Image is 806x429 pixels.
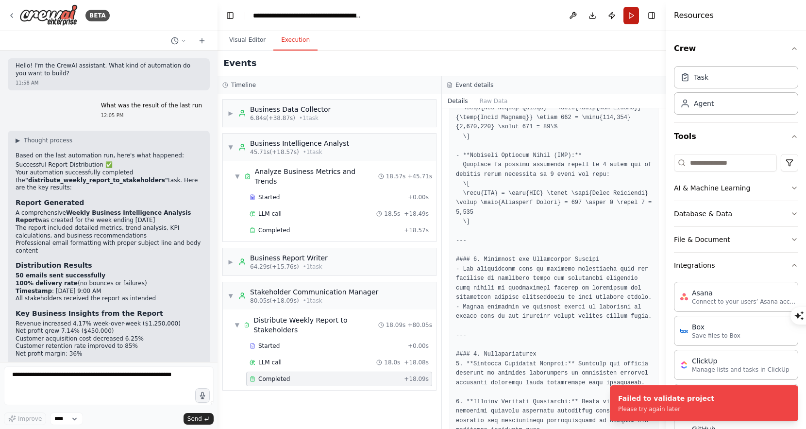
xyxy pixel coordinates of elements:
[16,288,52,294] strong: Timestamp
[16,79,202,86] div: 11:58 AM
[303,148,322,156] span: • 1 task
[101,112,202,119] div: 12:05 PM
[386,172,406,180] span: 18.57s
[250,104,331,114] div: Business Data Collector
[455,81,493,89] h3: Event details
[16,209,191,224] strong: Weekly Business Intelligence Analysis Report
[16,137,20,144] span: ▶
[16,137,72,144] button: ▶Thought process
[694,72,708,82] div: Task
[404,226,429,234] span: + 18.57s
[258,226,290,234] span: Completed
[674,35,798,62] button: Crew
[195,388,210,403] button: Click to speak your automation idea
[253,11,362,20] nav: breadcrumb
[231,81,256,89] h3: Timeline
[223,9,237,22] button: Hide left sidebar
[674,62,798,122] div: Crew
[674,201,798,226] button: Database & Data
[645,9,658,22] button: Hide right sidebar
[101,102,202,110] p: What was the result of the last run
[303,263,322,271] span: • 1 task
[235,172,240,180] span: ▼
[16,335,202,343] li: Customer acquisition cost decreased 6.25%
[258,359,282,366] span: LLM call
[258,193,280,201] span: Started
[273,30,318,51] button: Execution
[228,292,234,300] span: ▼
[258,342,280,350] span: Started
[16,272,105,279] strong: 50 emails sent successfully
[408,342,429,350] span: + 0.00s
[303,297,322,305] span: • 1 task
[184,413,214,425] button: Send
[16,152,202,160] p: Based on the last automation run, here's what happened:
[253,315,378,335] div: Distribute Weekly Report to Stakeholders
[250,138,349,148] div: Business Intelligence Analyst
[187,415,202,423] span: Send
[618,394,714,403] div: Failed to validate project
[16,209,202,224] li: A comprehensive was created for the week ending [DATE]
[85,10,110,21] div: BETA
[407,321,432,329] span: + 80.05s
[16,62,202,77] p: Hello! I'm the CrewAI assistant. What kind of automation do you want to build?
[258,375,290,383] span: Completed
[16,320,202,328] li: Revenue increased 4.17% week-over-week ($1,250,000)
[228,258,234,266] span: ▶
[16,240,202,255] li: Professional email formatting with proper subject line and body content
[16,224,202,240] li: The report included detailed metrics, trend analysis, KPI calculations, and business recommendations
[16,343,202,350] li: Customer retention rate improved to 85%
[384,210,400,218] span: 18.5s
[228,109,234,117] span: ▶
[16,199,84,206] strong: Report Generated
[474,94,514,108] button: Raw Data
[384,359,400,366] span: 18.0s
[228,143,234,151] span: ▼
[16,295,202,303] li: All stakeholders received the report as intended
[255,167,378,186] div: Analyze Business Metrics and Trends
[299,114,319,122] span: • 1 task
[250,253,328,263] div: Business Report Writer
[250,148,299,156] span: 45.71s (+18.57s)
[692,356,789,366] div: ClickUp
[404,359,429,366] span: + 18.08s
[680,293,688,301] img: Asana
[25,177,168,184] strong: "distribute_weekly_report_to_stakeholders"
[167,35,190,47] button: Switch to previous chat
[386,321,406,329] span: 18.09s
[404,210,429,218] span: + 18.49s
[19,4,78,26] img: Logo
[680,361,688,369] img: ClickUp
[404,375,429,383] span: + 18.09s
[442,94,474,108] button: Details
[235,321,240,329] span: ▼
[407,172,432,180] span: + 45.71s
[250,297,299,305] span: 80.05s (+18.09s)
[408,193,429,201] span: + 0.00s
[16,280,78,287] strong: 100% delivery rate
[674,175,798,201] button: AI & Machine Learning
[680,327,688,335] img: Box
[692,288,799,298] div: Asana
[692,322,740,332] div: Box
[18,415,42,423] span: Improve
[694,99,714,108] div: Agent
[4,412,46,425] button: Improve
[16,161,202,169] h2: Successful Report Distribution ✅
[194,35,210,47] button: Start a new chat
[16,288,202,295] li: : [DATE] 9:00 AM
[674,227,798,252] button: File & Document
[16,280,202,288] li: (no bounces or failures)
[16,350,202,358] li: Net profit margin: 36%
[692,332,740,340] p: Save files to Box
[674,10,714,21] h4: Resources
[250,263,299,271] span: 64.29s (+15.76s)
[16,309,163,317] strong: Key Business Insights from the Report
[692,366,789,374] p: Manage lists and tasks in ClickUp
[618,405,714,413] div: Please try again later
[674,123,798,150] button: Tools
[16,169,202,192] p: Your automation successfully completed the task. Here are the key results:
[221,30,273,51] button: Visual Editor
[24,137,72,144] span: Thought process
[692,298,799,306] p: Connect to your users’ Asana accounts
